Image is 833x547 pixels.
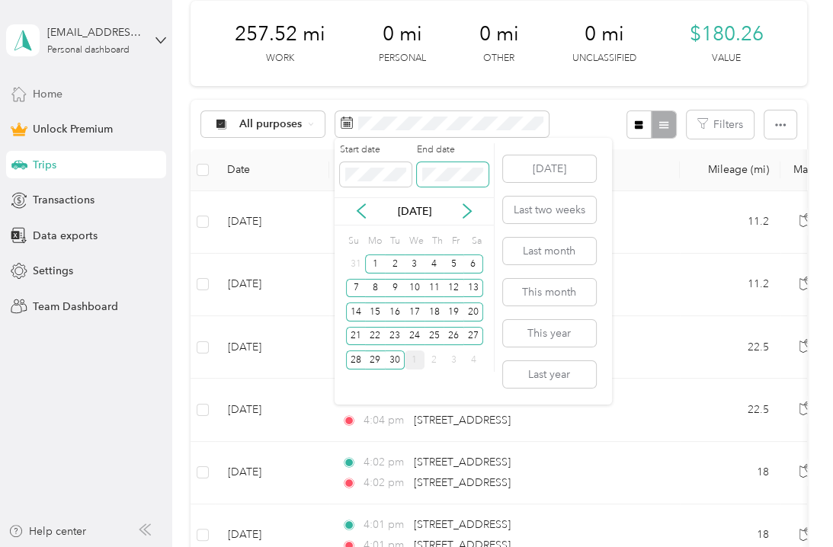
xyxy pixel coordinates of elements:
div: 1 [405,350,425,369]
span: 4:01 pm [364,517,407,533]
span: 4:02 pm [364,454,407,471]
p: Work [265,52,293,66]
p: [DATE] [383,203,447,219]
div: 9 [385,279,405,298]
td: [DATE] [215,254,329,316]
td: [DATE] [215,316,329,379]
div: 11 [425,279,444,298]
button: Filters [687,110,754,139]
p: Value [712,52,741,66]
span: Data exports [33,228,98,244]
div: 14 [346,302,366,321]
div: 15 [365,302,385,321]
div: 16 [385,302,405,321]
div: 25 [425,327,444,346]
button: [DATE] [503,155,596,182]
label: Start date [340,143,412,157]
button: Last year [503,361,596,388]
span: 0 mi [479,22,518,46]
span: 0 mi [382,22,421,46]
td: 22.5 [680,379,780,441]
td: 11.2 [680,254,780,316]
button: Last month [503,238,596,264]
div: 21 [346,327,366,346]
div: 3 [444,350,463,369]
div: 13 [463,279,483,298]
label: End date [417,143,489,157]
div: 18 [425,302,444,321]
td: [DATE] [215,442,329,504]
div: 4 [425,254,444,273]
span: [STREET_ADDRESS] [414,476,511,489]
p: Other [483,52,514,66]
span: Settings [33,263,73,279]
button: Last two weeks [503,197,596,223]
span: 4:02 pm [364,475,407,491]
div: 29 [365,350,385,369]
div: 30 [385,350,405,369]
span: [STREET_ADDRESS] [414,456,511,469]
td: [DATE] [215,379,329,441]
div: Sa [469,231,483,252]
th: Mileage (mi) [680,149,780,191]
div: 23 [385,327,405,346]
th: Locations [329,149,680,191]
span: Team Dashboard [33,299,118,315]
div: 28 [346,350,366,369]
div: 6 [463,254,483,273]
div: 10 [405,279,425,298]
div: 2 [425,350,444,369]
td: 22.5 [680,316,780,379]
iframe: Everlance-gr Chat Button Frame [748,462,833,547]
span: 0 mi [584,22,623,46]
span: Trips [33,157,56,173]
div: 24 [405,327,425,346]
div: Personal dashboard [47,46,129,55]
div: 2 [385,254,405,273]
button: This month [503,279,596,305]
div: 31 [346,254,366,273]
div: Fr [449,231,463,252]
div: Mo [366,231,383,252]
div: 27 [463,327,483,346]
div: 19 [444,302,463,321]
div: 8 [365,279,385,298]
div: 7 [346,279,366,298]
div: 12 [444,279,463,298]
button: This year [503,320,596,347]
span: Unlock Premium [33,121,113,137]
div: Tu [387,231,402,252]
div: 17 [405,302,425,321]
p: Unclassified [572,52,636,66]
span: 257.52 mi [234,22,325,46]
div: We [407,231,425,252]
th: Date [215,149,329,191]
button: Help center [8,523,86,539]
span: Home [33,86,62,102]
span: [STREET_ADDRESS] [414,414,511,427]
span: 4:04 pm [364,412,407,429]
div: 20 [463,302,483,321]
div: 4 [463,350,483,369]
div: Su [346,231,360,252]
div: 26 [444,327,463,346]
span: [STREET_ADDRESS] [414,518,511,531]
div: [EMAIL_ADDRESS][DOMAIN_NAME] [47,24,143,40]
span: Transactions [33,192,95,208]
div: 22 [365,327,385,346]
div: 3 [405,254,425,273]
span: All purposes [239,119,303,130]
p: Personal [378,52,425,66]
td: 11.2 [680,191,780,254]
span: $180.26 [689,22,763,46]
td: [DATE] [215,191,329,254]
td: 18 [680,442,780,504]
div: Th [429,231,444,252]
div: 5 [444,254,463,273]
div: 1 [365,254,385,273]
